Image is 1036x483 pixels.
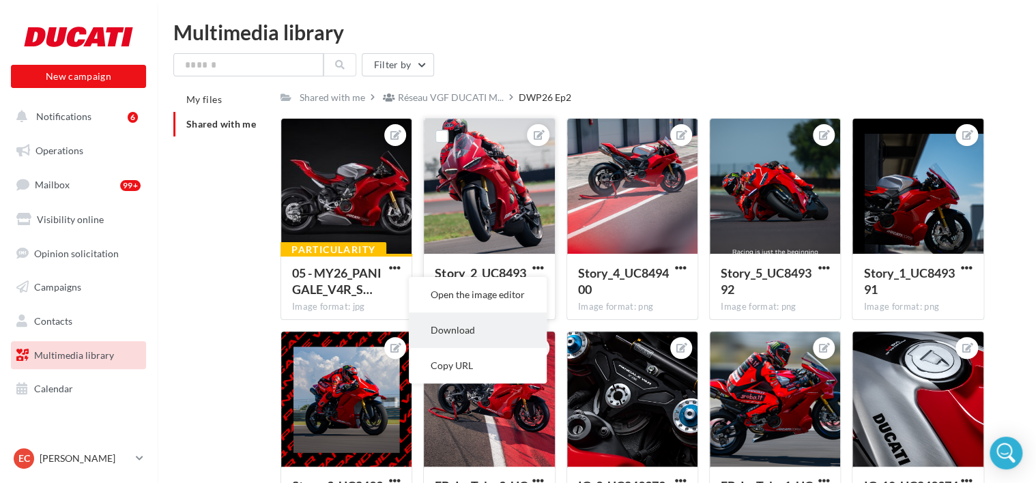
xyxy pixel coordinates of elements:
[8,239,149,268] a: Opinion solicitation
[8,307,149,336] a: Contacts
[37,214,104,225] span: Visibility online
[409,312,547,348] button: Download
[186,118,256,130] span: Shared with me
[8,273,149,302] a: Campaigns
[578,265,669,297] span: Story_4_UC849400
[18,452,30,465] span: EC
[35,179,70,190] span: Mailbox
[519,91,571,104] div: DWP26 Ep2
[34,383,73,394] span: Calendar
[398,91,504,104] span: Réseau VGF DUCATI M...
[292,265,382,297] span: 05 - MY26_PANIGALE_V4R_STUDIO _4__UC849340_High
[362,53,433,76] button: Filter by
[435,265,526,297] span: Story_2_UC849399
[292,301,401,313] div: Image format: jpg
[8,375,149,403] a: Calendar
[186,93,222,105] span: My files
[8,136,149,165] a: Operations
[8,102,143,131] button: Notifications 6
[8,341,149,370] a: Multimedia library
[128,112,138,123] div: 6
[863,265,954,297] span: Story_1_UC849391
[990,437,1022,469] div: Open Intercom Messenger
[8,205,149,234] a: Visibility online
[8,170,149,199] a: Mailbox99+
[863,301,972,313] div: Image format: png
[34,349,114,361] span: Multimedia library
[721,301,829,313] div: Image format: png
[409,348,547,383] button: Copy URL
[721,265,811,297] span: Story_5_UC849392
[34,247,119,259] span: Opinion solicitation
[34,315,72,327] span: Contacts
[120,180,141,191] div: 99+
[36,111,91,122] span: Notifications
[40,452,130,465] p: [PERSON_NAME]
[409,277,547,312] button: Open the image editor
[280,242,386,257] div: Particularity
[35,145,83,156] span: Operations
[578,301,687,313] div: Image format: png
[173,22,1020,42] div: Multimedia library
[34,281,81,293] span: Campaigns
[11,65,146,88] button: New campaign
[300,91,365,104] div: Shared with me
[11,445,146,471] a: EC [PERSON_NAME]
